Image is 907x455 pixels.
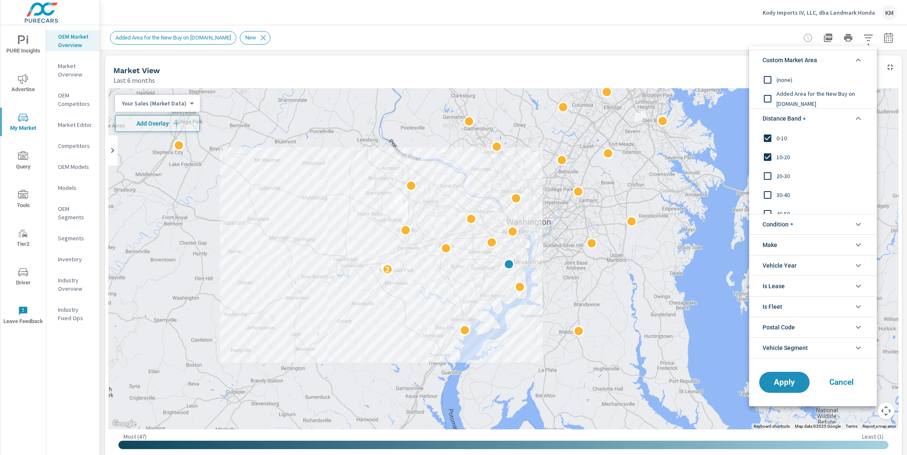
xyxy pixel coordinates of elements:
div: 0-10 [749,129,875,147]
span: Cancel [825,379,858,386]
span: 10-20 [776,152,868,162]
span: 40-50 [776,209,868,219]
button: Apply [759,372,810,393]
span: Vehicle Segment [763,338,808,358]
span: Added Area for the New Buy on [DOMAIN_NAME] [776,89,868,109]
span: Custom Market Area [763,50,817,70]
div: Added Area for the New Buy on [DOMAIN_NAME] [749,89,875,108]
span: (none) [776,75,868,85]
span: Is Fleet [763,297,782,317]
span: Make [763,235,777,255]
span: Apply [768,379,801,386]
span: Vehicle Year [763,255,797,276]
span: 30-40 [776,190,868,200]
div: 20-30 [749,166,875,185]
span: Is Lease [763,276,785,296]
button: Cancel [816,372,867,393]
span: Condition [763,214,793,234]
div: 30-40 [749,185,875,204]
span: 20-30 [776,171,868,181]
span: Distance Band [763,108,805,129]
span: 0-10 [776,133,868,143]
div: 10-20 [749,147,875,166]
ul: filter options [749,46,877,362]
div: (none) [749,70,875,89]
span: Postal Code [763,317,795,337]
div: 40-50 [749,204,875,223]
